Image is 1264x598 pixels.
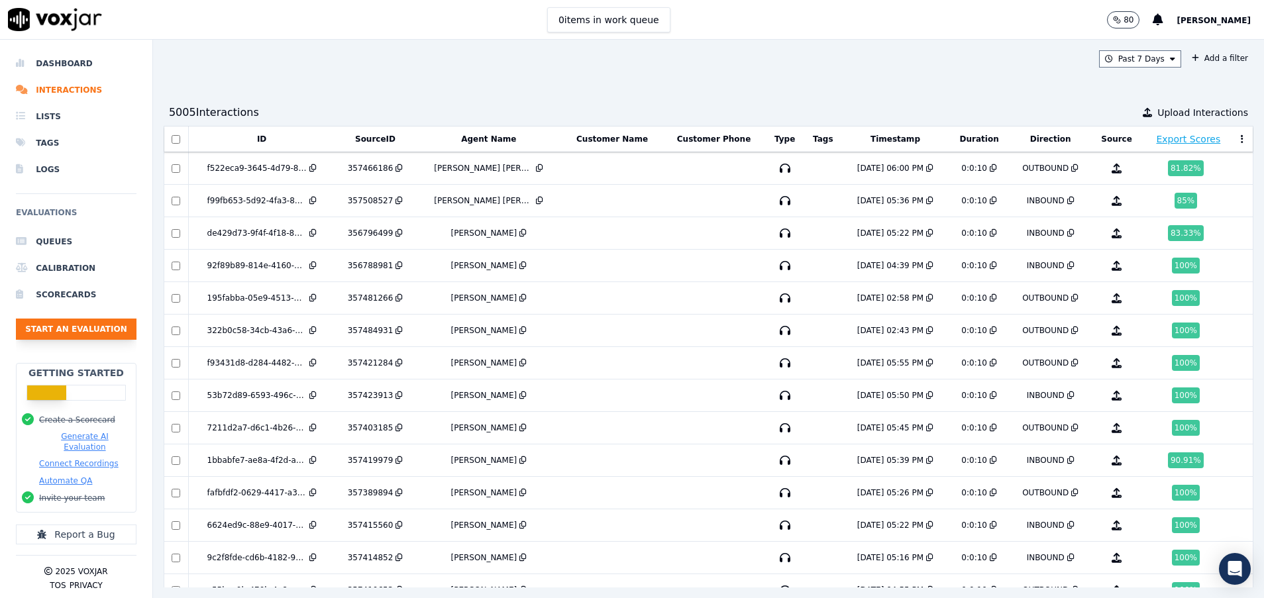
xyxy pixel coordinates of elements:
[207,260,307,271] div: 92f89b89-814e-4160-97e4-bd74490f0aa2
[434,195,533,206] div: [PERSON_NAME] [PERSON_NAME] Fregeiro
[1177,16,1251,25] span: [PERSON_NAME]
[16,205,136,228] h6: Evaluations
[348,163,394,174] div: 357466186
[257,134,266,144] button: ID
[451,552,517,563] div: [PERSON_NAME]
[451,358,517,368] div: [PERSON_NAME]
[1172,355,1200,371] div: 100 %
[961,325,987,336] div: 0:0:10
[1030,134,1071,144] button: Direction
[451,585,517,595] div: [PERSON_NAME]
[1172,550,1200,566] div: 100 %
[1177,12,1264,28] button: [PERSON_NAME]
[961,228,987,238] div: 0:0:10
[16,281,136,308] a: Scorecards
[451,520,517,530] div: [PERSON_NAME]
[857,228,923,238] div: [DATE] 05:22 PM
[1172,387,1200,403] div: 100 %
[451,423,517,433] div: [PERSON_NAME]
[28,366,124,379] h2: Getting Started
[961,260,987,271] div: 0:0:10
[348,520,394,530] div: 357415560
[1157,106,1248,119] span: Upload Interactions
[207,228,307,238] div: de429d73-9f4f-4f18-89d5-be9fc9e1569a
[451,325,517,336] div: [PERSON_NAME]
[870,134,920,144] button: Timestamp
[39,431,131,452] button: Generate AI Evaluation
[39,458,119,469] button: Connect Recordings
[169,105,259,121] div: 5005 Interaction s
[16,103,136,130] a: Lists
[677,134,751,144] button: Customer Phone
[1027,552,1065,563] div: INBOUND
[207,195,307,206] div: f99fb653-5d92-4fa3-8844-282656a1874b
[1143,106,1248,119] button: Upload Interactions
[348,585,394,595] div: 357410653
[961,487,987,498] div: 0:0:10
[857,520,923,530] div: [DATE] 05:22 PM
[1022,325,1069,336] div: OUTBOUND
[39,475,92,486] button: Automate QA
[207,487,307,498] div: fafbfdf2-0629-4417-a33e-edb6e9f74ea2
[348,228,394,238] div: 356796499
[961,163,987,174] div: 0:0:10
[16,228,136,255] a: Queues
[16,77,136,103] a: Interactions
[1099,50,1181,68] button: Past 7 Days
[434,163,533,174] div: [PERSON_NAME] [PERSON_NAME] Fregeiro
[774,134,795,144] button: Type
[1175,193,1198,209] div: 85 %
[1027,520,1065,530] div: INBOUND
[451,228,517,238] div: [PERSON_NAME]
[857,325,923,336] div: [DATE] 02:43 PM
[1172,420,1200,436] div: 100 %
[207,163,307,174] div: f522eca9-3645-4d79-8840-cb0d442937d6
[857,455,923,466] div: [DATE] 05:39 PM
[857,358,923,368] div: [DATE] 05:55 PM
[207,552,307,563] div: 9c2f8fde-cd6b-4182-97e7-c2ed8c63f11a
[1107,11,1153,28] button: 80
[207,390,307,401] div: 53b72d89-6593-496c-966f-1d6acf11700d
[16,255,136,281] a: Calibration
[348,390,394,401] div: 357423913
[16,156,136,183] li: Logs
[348,293,394,303] div: 357481266
[857,163,923,174] div: [DATE] 06:00 PM
[1219,553,1251,585] div: Open Intercom Messenger
[961,552,987,563] div: 0:0:10
[348,260,394,271] div: 356788981
[1022,358,1069,368] div: OUTBOUND
[207,423,307,433] div: 7211d2a7-d6c1-4b26-939e-e5b483f18ca3
[348,325,394,336] div: 357484931
[857,195,923,206] div: [DATE] 05:36 PM
[1107,11,1139,28] button: 80
[451,260,517,271] div: [PERSON_NAME]
[1124,15,1133,25] p: 80
[857,423,923,433] div: [DATE] 05:45 PM
[1027,228,1065,238] div: INBOUND
[1172,323,1200,338] div: 100 %
[857,585,923,595] div: [DATE] 04:55 PM
[16,50,136,77] a: Dashboard
[1172,258,1200,274] div: 100 %
[961,195,987,206] div: 0:0:10
[961,520,987,530] div: 0:0:10
[1168,160,1204,176] div: 81.82 %
[857,487,923,498] div: [DATE] 05:26 PM
[207,293,307,303] div: 195fabba-05e9-4513-b64c-46dc4854e12e
[70,580,103,591] button: Privacy
[1027,195,1065,206] div: INBOUND
[1022,487,1069,498] div: OUTBOUND
[16,130,136,156] a: Tags
[961,423,987,433] div: 0:0:10
[1186,50,1253,66] button: Add a filter
[207,585,307,595] div: e55bce0b-470b-4e8e-aa25-d765f2bd4232
[961,455,987,466] div: 0:0:10
[1022,163,1069,174] div: OUTBOUND
[1027,390,1065,401] div: INBOUND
